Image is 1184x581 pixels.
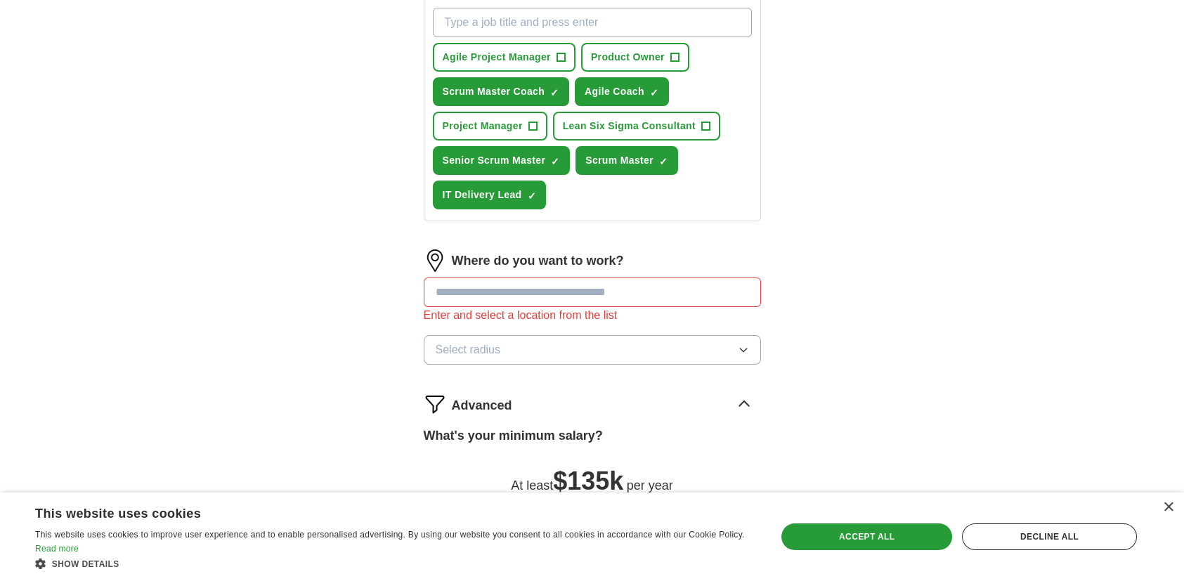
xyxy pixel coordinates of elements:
span: Select radius [436,341,501,358]
span: Product Owner [591,50,665,65]
span: Show details [52,559,119,569]
div: Close [1163,502,1173,513]
img: location.png [424,249,446,272]
span: Agile Project Manager [443,50,551,65]
span: ✓ [550,87,559,98]
span: per year [627,478,673,492]
div: Decline all [962,523,1137,550]
span: Advanced [452,396,512,415]
span: Agile Coach [585,84,644,99]
div: Enter and select a location from the list [424,307,761,324]
a: Read more, opens a new window [35,544,79,554]
button: Scrum Master Coach✓ [433,77,570,106]
button: Senior Scrum Master✓ [433,146,571,175]
button: Agile Project Manager [433,43,575,72]
span: Scrum Master [585,153,653,168]
span: IT Delivery Lead [443,188,522,202]
button: IT Delivery Lead✓ [433,181,547,209]
span: ✓ [650,87,658,98]
span: ✓ [551,156,559,167]
span: Project Manager [443,119,523,133]
button: Select radius [424,335,761,365]
label: What's your minimum salary? [424,426,603,445]
span: At least [511,478,553,492]
button: Scrum Master✓ [575,146,678,175]
button: Agile Coach✓ [575,77,669,106]
div: Accept all [781,523,952,550]
img: filter [424,393,446,415]
label: Where do you want to work? [452,252,624,270]
span: Lean Six Sigma Consultant [563,119,696,133]
span: ✓ [659,156,668,167]
span: This website uses cookies to improve user experience and to enable personalised advertising. By u... [35,530,745,540]
button: Lean Six Sigma Consultant [553,112,720,141]
button: Project Manager [433,112,547,141]
span: Senior Scrum Master [443,153,546,168]
span: ✓ [527,190,535,202]
input: Type a job title and press enter [433,8,752,37]
span: Scrum Master Coach [443,84,545,99]
span: $ 135k [553,466,623,495]
div: This website uses cookies [35,501,720,522]
button: Product Owner [581,43,689,72]
div: Show details [35,556,755,570]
